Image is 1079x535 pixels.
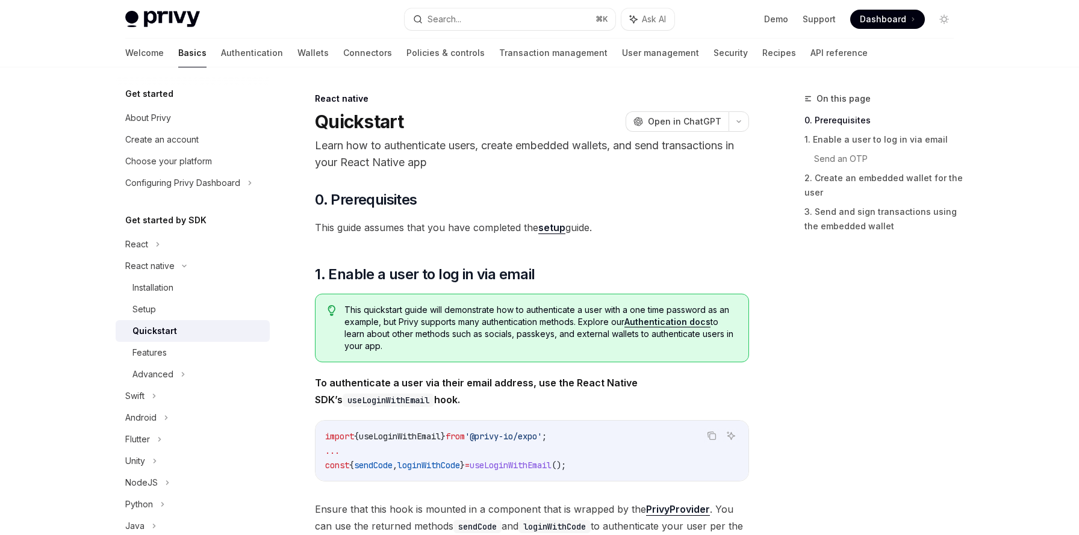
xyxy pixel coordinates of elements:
span: useLoginWithEmail [359,431,441,442]
a: 1. Enable a user to log in via email [804,130,963,149]
a: Quickstart [116,320,270,342]
a: 0. Prerequisites [804,111,963,130]
button: Ask AI [621,8,674,30]
div: Installation [132,280,173,295]
div: NodeJS [125,475,158,490]
span: ; [542,431,547,442]
a: Demo [764,13,788,25]
div: Quickstart [132,324,177,338]
div: Android [125,410,157,425]
button: Open in ChatGPT [626,111,729,132]
span: { [349,460,354,471]
a: 2. Create an embedded wallet for the user [804,169,963,202]
div: Java [125,519,145,533]
a: Authentication docs [624,317,711,327]
span: { [354,431,359,442]
span: , [393,460,397,471]
div: Setup [132,302,156,317]
a: Connectors [343,39,392,67]
div: React [125,237,148,252]
a: Recipes [762,39,796,67]
span: } [441,431,446,442]
a: Support [803,13,836,25]
button: Ask AI [723,428,739,444]
img: light logo [125,11,200,28]
a: Features [116,342,270,363]
div: Features [132,345,167,360]
button: Toggle dark mode [934,10,954,29]
h5: Get started [125,87,173,101]
span: (); [552,460,566,471]
span: On this page [816,91,871,106]
a: Installation [116,277,270,298]
span: Ask AI [642,13,666,25]
span: This guide assumes that you have completed the guide. [315,219,749,236]
strong: To authenticate a user via their email address, use the React Native SDK’s hook. [315,377,638,406]
div: Python [125,497,153,512]
a: Basics [178,39,207,67]
div: Search... [428,12,461,26]
span: } [460,460,465,471]
a: Security [714,39,748,67]
a: Welcome [125,39,164,67]
a: About Privy [116,107,270,129]
span: 1. Enable a user to log in via email [315,265,535,284]
svg: Tip [328,305,336,316]
h1: Quickstart [315,111,404,132]
span: '@privy-io/expo' [465,431,542,442]
a: Create an account [116,129,270,150]
a: Authentication [221,39,283,67]
a: PrivyProvider [646,503,710,516]
span: sendCode [354,460,393,471]
a: Transaction management [499,39,608,67]
div: React native [125,259,175,273]
a: Choose your platform [116,150,270,172]
div: Swift [125,389,145,403]
a: setup [538,221,565,234]
h5: Get started by SDK [125,213,207,227]
span: This quickstart guide will demonstrate how to authenticate a user with a one time password as an ... [344,304,736,352]
a: Setup [116,298,270,320]
div: Unity [125,454,145,468]
p: Learn how to authenticate users, create embedded wallets, and send transactions in your React Nat... [315,137,749,171]
code: useLoginWithEmail [343,394,434,407]
span: from [446,431,465,442]
span: loginWithCode [397,460,460,471]
code: sendCode [453,520,502,533]
button: Copy the contents from the code block [704,428,720,444]
span: import [325,431,354,442]
code: loginWithCode [518,520,591,533]
div: About Privy [125,111,171,125]
span: ... [325,445,340,456]
a: Policies & controls [406,39,485,67]
div: Advanced [132,367,173,382]
a: API reference [810,39,868,67]
span: ⌘ K [595,14,608,24]
div: Configuring Privy Dashboard [125,176,240,190]
span: Dashboard [860,13,906,25]
span: = [465,460,470,471]
div: Create an account [125,132,199,147]
a: 3. Send and sign transactions using the embedded wallet [804,202,963,236]
div: Flutter [125,432,150,447]
span: Open in ChatGPT [648,116,721,128]
div: React native [315,93,749,105]
a: Wallets [297,39,329,67]
span: useLoginWithEmail [470,460,552,471]
span: 0. Prerequisites [315,190,417,209]
div: Choose your platform [125,154,212,169]
span: const [325,460,349,471]
a: Send an OTP [814,149,963,169]
a: Dashboard [850,10,925,29]
a: User management [622,39,699,67]
button: Search...⌘K [405,8,615,30]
